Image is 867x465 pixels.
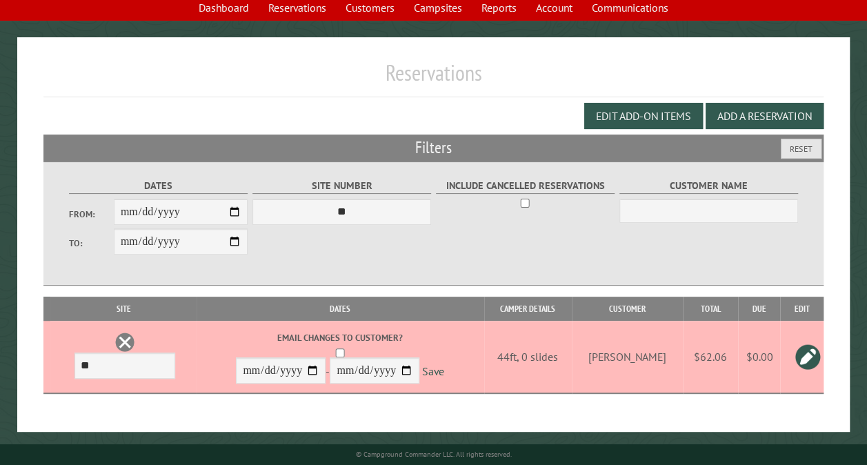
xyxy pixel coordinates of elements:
th: Site [50,297,197,321]
button: Reset [781,139,821,159]
h2: Filters [43,135,824,161]
label: Customer Name [619,178,798,194]
td: [PERSON_NAME] [572,321,683,393]
a: Save [422,364,444,378]
button: Edit Add-on Items [584,103,703,129]
small: © Campground Commander LLC. All rights reserved. [356,450,512,459]
label: Email changes to customer? [199,331,481,344]
th: Edit [780,297,824,321]
label: Site Number [252,178,431,194]
label: Include Cancelled Reservations [436,178,615,194]
h1: Reservations [43,59,824,97]
th: Customer [572,297,683,321]
td: 44ft, 0 slides [484,321,572,393]
label: To: [69,237,114,250]
button: Add a Reservation [706,103,824,129]
th: Dates [197,297,484,321]
label: Dates [69,178,248,194]
div: - [199,331,481,387]
td: $0.00 [738,321,780,393]
th: Total [683,297,738,321]
a: Delete this reservation [114,332,135,353]
label: From: [69,208,114,221]
th: Camper Details [484,297,572,321]
td: $62.06 [683,321,738,393]
th: Due [738,297,780,321]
